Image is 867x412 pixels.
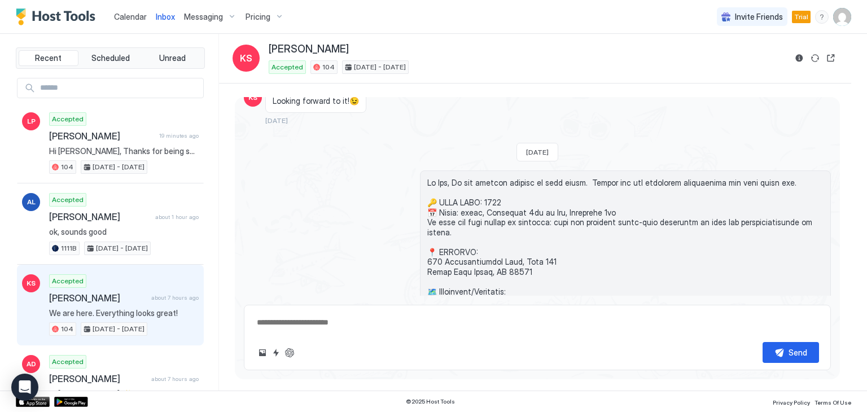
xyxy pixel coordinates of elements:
span: Calendar [114,12,147,21]
span: [DATE] - [DATE] [93,162,144,172]
span: Trial [794,12,808,22]
button: Recent [19,50,78,66]
span: [PERSON_NAME] [269,43,349,56]
span: about 7 hours ago [151,294,199,301]
span: We are here. Everything looks great! [49,308,199,318]
span: Terms Of Use [815,399,851,406]
span: [PERSON_NAME] [49,211,151,222]
button: Sync reservation [808,51,822,65]
input: Input Field [36,78,203,98]
button: Upload image [256,346,269,360]
span: Privacy Policy [773,399,810,406]
a: Google Play Store [54,397,88,407]
div: Send [789,347,807,358]
button: Scheduled [81,50,141,66]
a: Privacy Policy [773,396,810,407]
span: Accepted [52,114,84,124]
span: Scheduled [91,53,130,63]
span: Pricing [246,12,270,22]
span: KS [240,51,252,65]
span: about 7 hours ago [151,375,199,383]
span: Accepted [52,195,84,205]
button: ChatGPT Auto Reply [283,346,296,360]
span: Recent [35,53,62,63]
span: [DATE] - [DATE] [93,324,144,334]
a: Terms Of Use [815,396,851,407]
span: Accepted [272,62,303,72]
span: [DATE] - [DATE] [354,62,406,72]
button: Unread [142,50,202,66]
span: [DATE] [526,148,549,156]
span: Accepted [52,276,84,286]
span: 19 minutes ago [159,132,199,139]
a: Calendar [114,11,147,23]
span: Hi [PERSON_NAME], ✨ Thanks for being such a wonderful guest and leaving the place so clean! ⭐ We ... [49,389,199,399]
a: Inbox [156,11,175,23]
span: 1111B [61,243,77,253]
div: Open Intercom Messenger [11,374,38,401]
span: AL [27,197,36,207]
span: LP [27,116,36,126]
span: 104 [322,62,335,72]
span: Inbox [156,12,175,21]
span: KS [248,93,257,103]
span: AD [27,359,36,369]
span: [DATE] [265,116,288,125]
button: Send [763,342,819,363]
span: 104 [61,162,73,172]
span: Unread [159,53,186,63]
span: Accepted [52,357,84,367]
a: App Store [16,397,50,407]
span: [PERSON_NAME] [49,373,147,384]
span: about 1 hour ago [155,213,199,221]
span: Looking forward to it!😉 [273,96,359,106]
span: Invite Friends [735,12,783,22]
div: tab-group [16,47,205,69]
span: KS [27,278,36,288]
span: © 2025 Host Tools [406,398,455,405]
button: Quick reply [269,346,283,360]
div: menu [815,10,829,24]
a: Host Tools Logo [16,8,100,25]
span: [PERSON_NAME] [49,130,155,142]
span: ok, sounds good [49,227,199,237]
button: Open reservation [824,51,838,65]
div: User profile [833,8,851,26]
span: [PERSON_NAME] [49,292,147,304]
span: Messaging [184,12,223,22]
span: [DATE] - [DATE] [96,243,148,253]
button: Reservation information [792,51,806,65]
span: Hi [PERSON_NAME], Thanks for being such a great guest and leaving the place so clean. We left you... [49,146,199,156]
span: 104 [61,324,73,334]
